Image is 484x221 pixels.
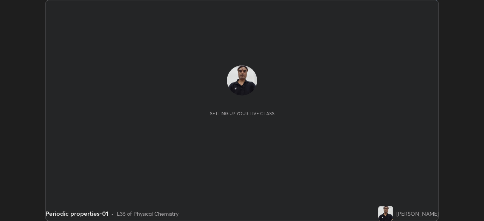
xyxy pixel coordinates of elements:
[396,210,439,218] div: [PERSON_NAME]
[117,210,178,218] div: L36 of Physical Chemistry
[210,111,275,116] div: Setting up your live class
[45,209,108,218] div: Periodic properties-01
[111,210,114,218] div: •
[378,206,393,221] img: 2746b4ae3dd242b0847139de884b18c5.jpg
[227,65,257,96] img: 2746b4ae3dd242b0847139de884b18c5.jpg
